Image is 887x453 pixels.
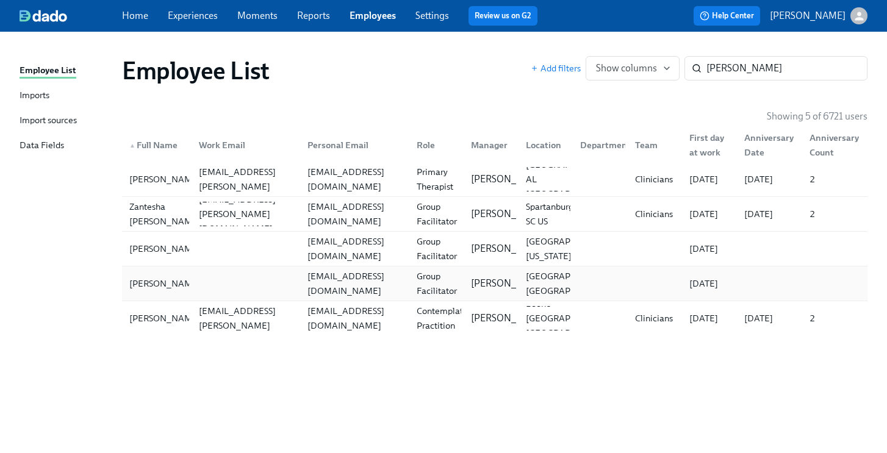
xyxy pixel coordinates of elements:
p: [PERSON_NAME] [471,242,547,255]
div: Group Facilitator [412,234,462,263]
div: [PERSON_NAME] [124,311,206,326]
div: Clinicians [630,311,680,326]
div: Imports [20,88,49,104]
div: Primary Therapist [412,165,462,194]
div: Clinicians [630,172,680,187]
span: ▲ [129,143,135,149]
a: Zantesha [PERSON_NAME][EMAIL_ADDRESS][PERSON_NAME][DOMAIN_NAME][EMAIL_ADDRESS][DOMAIN_NAME]Group ... [122,197,867,232]
div: Data Fields [20,138,64,154]
a: Experiences [168,10,218,21]
div: Location [516,133,571,157]
div: [EMAIL_ADDRESS][DOMAIN_NAME] [303,304,406,333]
div: 2 [805,172,865,187]
button: [PERSON_NAME] [770,7,867,24]
div: Manager [466,138,516,152]
div: [GEOGRAPHIC_DATA] AL [GEOGRAPHIC_DATA] [521,157,620,201]
div: [PERSON_NAME][EMAIL_ADDRESS][PERSON_NAME][DOMAIN_NAME] [194,150,298,209]
div: Anniversary Count [800,133,865,157]
div: Import sources [20,113,77,129]
a: Employee List [20,63,112,79]
div: Personal Email [298,133,406,157]
div: [DATE] [739,172,800,187]
div: [EMAIL_ADDRESS][DOMAIN_NAME] [303,269,406,298]
div: Location [521,138,571,152]
p: [PERSON_NAME] [471,207,547,221]
div: [PERSON_NAME] [124,276,206,291]
div: Group Facilitator [412,199,462,229]
a: dado [20,10,122,22]
div: [EMAIL_ADDRESS][PERSON_NAME][DOMAIN_NAME] [194,192,298,236]
img: dado [20,10,67,22]
div: Full Name [124,138,189,152]
div: Contemplative Practition [412,304,479,333]
span: Help Center [700,10,754,22]
div: Personal Email [303,138,406,152]
div: First day at work [680,133,734,157]
a: Review us on G2 [475,10,531,22]
div: 2 [805,311,865,326]
div: Department [570,133,625,157]
div: [EMAIL_ADDRESS][DOMAIN_NAME] [303,199,406,229]
div: [DATE] [739,311,800,326]
a: Home [122,10,148,21]
div: Role [412,138,462,152]
div: [DATE] [684,276,734,291]
a: [PERSON_NAME][EMAIL_ADDRESS][DOMAIN_NAME]Group Facilitator[PERSON_NAME][GEOGRAPHIC_DATA], [US_STA... [122,232,867,266]
div: Zantesha [PERSON_NAME][EMAIL_ADDRESS][PERSON_NAME][DOMAIN_NAME][EMAIL_ADDRESS][DOMAIN_NAME]Group ... [122,197,867,231]
div: [GEOGRAPHIC_DATA], [GEOGRAPHIC_DATA] [521,269,623,298]
div: [DATE] [739,207,800,221]
div: Manager [461,133,516,157]
div: Work Email [189,133,298,157]
div: Work Email [194,138,298,152]
div: [PERSON_NAME] [124,241,206,256]
div: Anniversary Date [739,130,800,160]
div: [DATE] [684,172,734,187]
p: [PERSON_NAME] [471,277,547,290]
a: Import sources [20,113,112,129]
div: [EMAIL_ADDRESS][DOMAIN_NAME] [303,234,406,263]
button: Review us on G2 [469,6,537,26]
div: Role [407,133,462,157]
span: Show columns [596,62,669,74]
p: [PERSON_NAME] [471,312,547,325]
div: Department [575,138,636,152]
button: Add filters [531,62,581,74]
div: [PERSON_NAME][EMAIL_ADDRESS][DOMAIN_NAME]Group Facilitator[PERSON_NAME][GEOGRAPHIC_DATA], [US_STA... [122,232,867,266]
a: Moments [237,10,278,21]
div: Clinicians [630,207,680,221]
p: [PERSON_NAME] [471,173,547,186]
button: Help Center [694,6,760,26]
a: Employees [350,10,396,21]
div: Employee List [20,63,76,79]
div: Anniversary Date [734,133,800,157]
div: Zantesha [PERSON_NAME] [124,199,206,229]
div: First day at work [684,130,734,160]
a: Data Fields [20,138,112,154]
div: 2 [805,207,865,221]
div: ▲Full Name [124,133,189,157]
a: [PERSON_NAME][PERSON_NAME][EMAIL_ADDRESS][PERSON_NAME][DOMAIN_NAME][EMAIL_ADDRESS][DOMAIN_NAME]Pr... [122,162,867,197]
h1: Employee List [122,56,270,85]
p: Showing 5 of 6721 users [767,110,867,123]
a: [PERSON_NAME][EMAIL_ADDRESS][DOMAIN_NAME]Group Facilitator[PERSON_NAME][GEOGRAPHIC_DATA], [GEOGRA... [122,266,867,301]
div: [DATE] [684,241,734,256]
a: Settings [415,10,449,21]
div: [PERSON_NAME] [124,172,206,187]
div: [PERSON_NAME][EMAIL_ADDRESS][PERSON_NAME][DOMAIN_NAME] [194,289,298,348]
div: [PERSON_NAME][PERSON_NAME][EMAIL_ADDRESS][PERSON_NAME][DOMAIN_NAME][EMAIL_ADDRESS][DOMAIN_NAME]Pr... [122,162,867,196]
div: Boone [GEOGRAPHIC_DATA] [GEOGRAPHIC_DATA] [521,296,620,340]
div: [GEOGRAPHIC_DATA], [US_STATE] [521,234,623,263]
div: Team [625,133,680,157]
div: Group Facilitator [412,269,462,298]
a: Reports [297,10,330,21]
div: [EMAIL_ADDRESS][DOMAIN_NAME] [303,165,406,194]
div: Spartanburg SC US [521,199,578,229]
a: [PERSON_NAME][PERSON_NAME][EMAIL_ADDRESS][PERSON_NAME][DOMAIN_NAME][EMAIL_ADDRESS][DOMAIN_NAME]Co... [122,301,867,335]
div: [DATE] [684,311,734,326]
button: Show columns [586,56,680,80]
div: [DATE] [684,207,734,221]
input: Search by name [706,56,867,80]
